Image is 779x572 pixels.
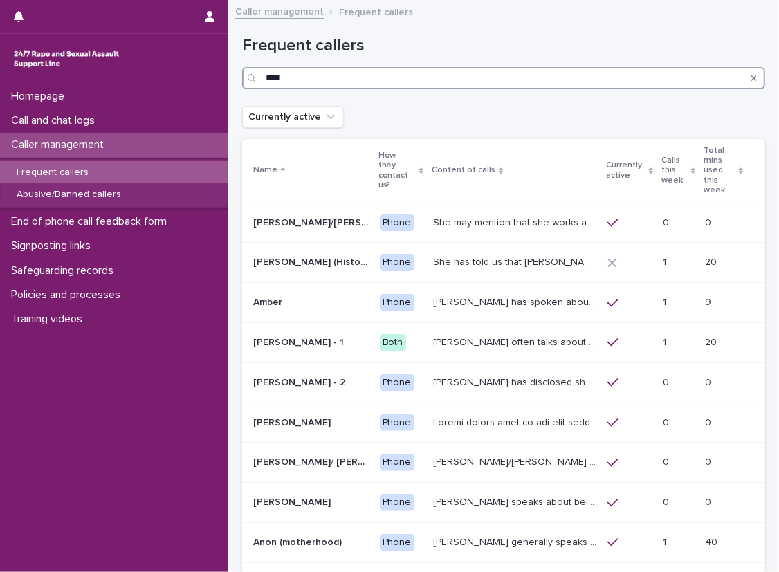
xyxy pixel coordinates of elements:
p: 1 [663,294,669,308]
tr: Anon (motherhood)Anon (motherhood) Phone[PERSON_NAME] generally speaks conversationally about man... [242,522,765,562]
p: 0 [705,454,714,468]
p: Content of calls [432,163,495,178]
p: [PERSON_NAME] [253,414,333,429]
p: Total mins used this week [704,143,735,199]
p: 20 [705,254,720,268]
p: Alison (Historic Plan) [253,254,372,268]
p: Caller speaks about being raped and abused by the police and her ex-husband of 20 years. She has ... [433,494,599,508]
p: Currently active [606,158,645,183]
tr: AmberAmber Phone[PERSON_NAME] has spoken about multiple experiences of [MEDICAL_DATA]. [PERSON_NA... [242,283,765,323]
p: Safeguarding records [6,264,125,277]
p: 0 [705,414,714,429]
tr: [PERSON_NAME]/ [PERSON_NAME][PERSON_NAME]/ [PERSON_NAME] Phone[PERSON_NAME]/[PERSON_NAME] often t... [242,443,765,483]
p: [PERSON_NAME] - 2 [253,374,348,389]
p: 0 [663,494,672,508]
p: Amber has spoken about multiple experiences of sexual abuse. Amber told us she is now 18 (as of 0... [433,294,599,308]
p: 0 [663,454,672,468]
div: Phone [380,494,414,511]
div: Phone [380,214,414,232]
p: Caller generally speaks conversationally about many different things in her life and rarely speak... [433,534,599,548]
div: Phone [380,454,414,471]
p: Signposting links [6,239,102,252]
h1: Frequent callers [242,36,765,56]
p: She may mention that she works as a Nanny, looking after two children. Abbie / Emily has let us k... [433,214,599,229]
tr: [PERSON_NAME][PERSON_NAME] Phone[PERSON_NAME] speaks about being raped and abused by the police a... [242,483,765,523]
p: 0 [705,214,714,229]
div: Phone [380,254,414,271]
p: 1 [663,334,669,349]
tr: [PERSON_NAME][PERSON_NAME] PhoneLoremi dolors amet co adi elit seddo eiu tempor in u labor et dol... [242,403,765,443]
tr: [PERSON_NAME] - 2[PERSON_NAME] - 2 Phone[PERSON_NAME] has disclosed she has survived two rapes, o... [242,362,765,403]
p: Policies and processes [6,288,131,302]
div: Phone [380,414,414,432]
p: 0 [705,494,714,508]
p: Calls this week [661,153,688,188]
p: [PERSON_NAME] - 1 [253,334,347,349]
p: 1 [663,254,669,268]
p: 20 [705,334,720,349]
p: Call and chat logs [6,114,106,127]
input: Search [242,67,765,89]
tr: [PERSON_NAME]/[PERSON_NAME] (Anon/'I don't know'/'I can't remember')[PERSON_NAME]/[PERSON_NAME] (... [242,203,765,243]
p: Abbie/Emily (Anon/'I don't know'/'I can't remember') [253,214,372,229]
p: Amber [253,294,285,308]
p: [PERSON_NAME]/ [PERSON_NAME] [253,454,372,468]
tr: [PERSON_NAME] - 1[PERSON_NAME] - 1 Both[PERSON_NAME] often talks about being raped a night before... [242,322,765,362]
p: 40 [705,534,720,548]
p: 0 [663,214,672,229]
p: 0 [705,374,714,389]
div: Both [380,334,406,351]
tr: [PERSON_NAME] (Historic Plan)[PERSON_NAME] (Historic Plan) PhoneShe has told us that [PERSON_NAME... [242,243,765,283]
img: rhQMoQhaT3yELyF149Cw [11,45,122,73]
div: Phone [380,294,414,311]
p: 0 [663,374,672,389]
p: How they contact us? [378,148,416,194]
p: Homepage [6,90,75,103]
p: Name [253,163,277,178]
p: Training videos [6,313,93,326]
p: Amy has disclosed she has survived two rapes, one in the UK and the other in Australia in 2013. S... [433,374,599,389]
div: Phone [380,534,414,551]
p: 1 [663,534,669,548]
p: Caller management [6,138,115,151]
p: Anon (motherhood) [253,534,345,548]
p: Frequent callers [339,3,413,19]
p: [PERSON_NAME] [253,494,333,508]
a: Caller management [235,3,324,19]
p: 0 [663,414,672,429]
div: Phone [380,374,414,391]
p: End of phone call feedback form [6,215,178,228]
p: Frequent callers [6,167,100,178]
p: Andrew shared that he has been raped and beaten by a group of men in or near his home twice withi... [433,414,599,429]
button: Currently active [242,106,344,128]
p: 9 [705,294,714,308]
p: She has told us that Prince Andrew was involved with her abuse. Men from Hollywood (or 'Hollywood... [433,254,599,268]
p: Abusive/Banned callers [6,189,132,201]
p: Anna/Emma often talks about being raped at gunpoint at the age of 13/14 by her ex-partner, aged 1... [433,454,599,468]
p: Amy often talks about being raped a night before or 2 weeks ago or a month ago. She also makes re... [433,334,599,349]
